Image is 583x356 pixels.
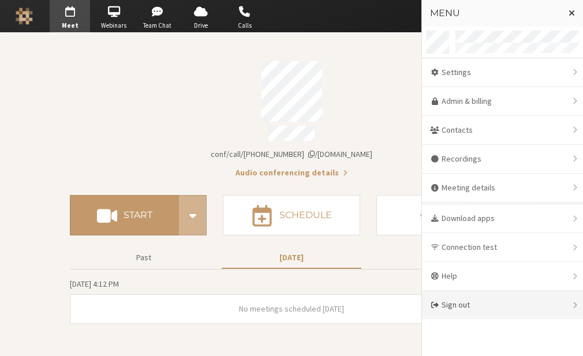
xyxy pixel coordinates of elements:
[422,174,583,203] div: Meeting details
[223,195,360,235] button: Schedule
[422,291,583,319] div: Sign out
[70,279,119,289] span: [DATE] 4:12 PM
[225,21,265,31] span: Calls
[70,195,179,235] button: Start
[376,195,513,235] button: Join
[222,248,361,268] button: [DATE]
[70,53,513,179] section: Account details
[430,8,559,18] h3: Menu
[181,21,221,31] span: Drive
[94,21,134,31] span: Webinars
[369,248,509,268] button: Upcoming
[422,145,583,174] div: Recordings
[422,204,583,233] div: Download apps
[179,195,207,235] div: Start conference options
[211,148,372,160] button: Copy my meeting room linkCopy my meeting room link
[70,278,513,324] section: Today's Meetings
[422,87,583,116] a: Admin & billing
[422,233,583,262] div: Connection test
[137,21,178,31] span: Team Chat
[422,116,583,145] div: Contacts
[50,21,90,31] span: Meet
[279,211,332,220] h4: Schedule
[211,149,372,159] span: Copy my meeting room link
[16,8,33,25] img: Iotum
[422,262,583,291] div: Help
[239,303,344,314] span: No meetings scheduled [DATE]
[422,58,583,87] div: Settings
[74,248,214,268] button: Past
[236,167,347,179] button: Audio conferencing details
[124,211,152,220] h4: Start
